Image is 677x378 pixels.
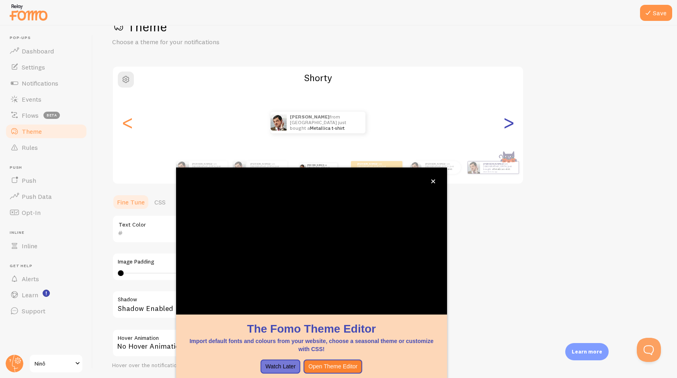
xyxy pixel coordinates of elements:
[29,354,83,373] a: Ninô
[150,194,170,210] a: CSS
[22,143,38,151] span: Rules
[233,161,246,174] img: Fomo
[22,111,39,119] span: Flows
[22,176,36,184] span: Push
[22,47,54,55] span: Dashboard
[290,114,330,120] strong: [PERSON_NAME]
[565,343,609,360] div: Learn more
[435,168,452,171] a: Metallica t-shirt
[112,362,353,369] div: Hover over the notification for preview
[5,59,88,75] a: Settings
[112,329,353,357] div: No Hover Animation
[304,360,362,374] button: Open Theme Editor
[112,37,305,47] p: Choose a theme for your notifications
[5,75,88,91] a: Notifications
[572,348,602,356] p: Learn more
[261,360,300,374] button: Watch Later
[425,171,457,172] small: about 4 minutes ago
[5,188,88,204] a: Push Data
[22,307,45,315] span: Support
[429,177,437,186] button: close,
[357,162,377,166] strong: [PERSON_NAME]
[22,208,41,217] span: Opt-In
[425,162,457,172] p: from [GEOGRAPHIC_DATA] just bought a
[425,162,445,166] strong: [PERSON_NAME]
[22,127,42,135] span: Theme
[5,238,88,254] a: Inline
[5,91,88,107] a: Events
[299,164,306,171] img: Fomo
[22,79,58,87] span: Notifications
[493,168,510,171] a: Metallica t-shirt
[192,162,224,172] p: from [GEOGRAPHIC_DATA] just bought a
[5,43,88,59] a: Dashboard
[176,161,189,174] img: Fomo
[112,290,353,320] div: Shadow Enabled
[10,264,88,269] span: Get Help
[483,162,515,172] p: from [GEOGRAPHIC_DATA] just bought a
[5,303,88,319] a: Support
[186,337,437,353] p: Import default fonts and colours from your website, choose a seasonal theme or customize with CSS!
[43,112,60,119] span: beta
[483,162,503,166] strong: [PERSON_NAME]
[410,161,421,173] img: Fomo
[10,230,88,235] span: Inline
[310,125,345,131] a: Metallica t-shirt
[112,194,150,210] a: Fine Tune
[290,112,357,133] p: from [GEOGRAPHIC_DATA] just bought a
[35,359,73,368] span: Ninô
[10,165,88,170] span: Push
[118,258,348,266] label: Image Padding
[307,163,334,172] p: from [GEOGRAPHIC_DATA] just bought a
[22,275,39,283] span: Alerts
[637,338,661,362] iframe: Help Scout Beacon - Open
[5,271,88,287] a: Alerts
[5,172,88,188] a: Push
[22,242,37,250] span: Inline
[504,94,513,151] div: Next slide
[22,291,38,299] span: Learn
[468,161,480,174] img: Fomo
[271,114,287,131] img: Fomo
[5,139,88,155] a: Rules
[123,94,132,151] div: Previous slide
[307,164,323,166] strong: [PERSON_NAME]
[22,95,41,103] span: Events
[5,107,88,123] a: Flows beta
[357,162,390,172] p: from [GEOGRAPHIC_DATA] just bought a
[22,63,45,71] span: Settings
[10,35,88,41] span: Pop-ups
[483,171,515,172] small: about 4 minutes ago
[250,162,284,172] p: from [GEOGRAPHIC_DATA] just bought a
[192,162,211,166] strong: [PERSON_NAME]
[250,162,270,166] strong: [PERSON_NAME]
[5,204,88,221] a: Opt-In
[43,290,50,297] svg: <p>Watch New Feature Tutorials!</p>
[5,287,88,303] a: Learn
[22,192,52,200] span: Push Data
[113,72,523,84] h2: Shorty
[112,18,658,35] h1: Theme
[5,123,88,139] a: Theme
[8,2,49,22] img: fomo-relay-logo-orange.svg
[186,321,437,337] h1: The Fomo Theme Editor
